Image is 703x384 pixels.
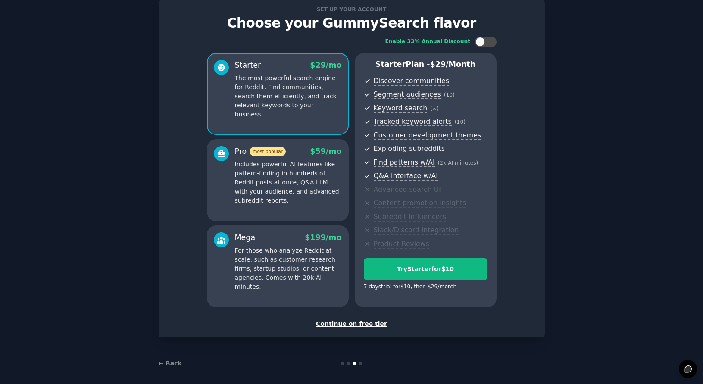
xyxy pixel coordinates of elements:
button: TryStarterfor$10 [364,258,487,280]
span: ( ∞ ) [430,106,439,112]
span: Keyword search [374,104,428,113]
div: Mega [235,232,256,243]
p: Starter Plan - [364,59,487,70]
p: Includes powerful AI features like pattern-finding in hundreds of Reddit posts at once, Q&A LLM w... [235,160,342,205]
div: 7 days trial for $10 , then $ 29 /month [364,283,457,291]
div: Starter [235,60,261,71]
span: Q&A interface w/AI [374,172,438,181]
div: Pro [235,146,286,157]
span: Exploding subreddits [374,144,445,153]
span: $ 29 /mo [310,61,341,69]
span: ( 10 ) [444,92,455,98]
span: Find patterns w/AI [374,158,435,167]
a: ← Back [159,360,182,367]
p: The most powerful search engine for Reddit. Find communities, search them efficiently, and track ... [235,74,342,119]
span: Product Reviews [374,240,429,249]
div: Continue on free tier [168,319,536,328]
span: Slack/Discord integration [374,226,459,235]
p: For those who analyze Reddit at scale, such as customer research firms, startup studios, or conte... [235,246,342,291]
span: Subreddit influencers [374,212,446,222]
p: Choose your GummySearch flavor [168,16,536,31]
span: $ 29 /month [430,60,476,69]
span: Discover communities [374,77,449,86]
span: Set up your account [315,5,388,14]
span: $ 199 /mo [305,233,341,242]
div: Enable 33% Annual Discount [385,38,471,46]
span: Content promotion insights [374,199,466,208]
span: most popular [250,147,286,156]
span: Segment audiences [374,90,441,99]
span: Tracked keyword alerts [374,117,452,126]
div: Try Starter for $10 [364,265,487,274]
span: Customer development themes [374,131,481,140]
span: ( 10 ) [455,119,466,125]
span: $ 59 /mo [310,147,341,156]
span: Advanced search UI [374,185,441,194]
span: ( 2k AI minutes ) [438,160,478,166]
